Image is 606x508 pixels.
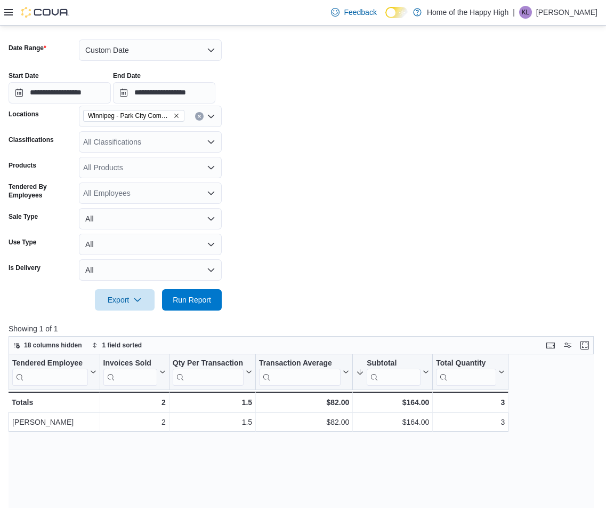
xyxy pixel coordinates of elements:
[522,6,530,19] span: KL
[207,189,215,197] button: Open list of options
[113,82,215,104] input: Press the down key to open a popover containing a calendar.
[113,72,141,80] label: End Date
[519,6,532,19] div: Kiannah Lloyd
[12,358,88,385] div: Tendered Employee
[544,339,557,352] button: Keyboard shortcuts
[103,358,166,385] button: Invoices Sold
[259,358,349,385] button: Transaction Average
[103,416,166,428] div: 2
[367,358,421,385] div: Subtotal
[9,72,39,80] label: Start Date
[173,358,244,368] div: Qty Per Transaction
[173,416,252,428] div: 1.5
[385,7,408,18] input: Dark Mode
[259,358,341,368] div: Transaction Average
[436,358,505,385] button: Total Quantity
[88,110,171,121] span: Winnipeg - Park City Commons - Fire & Flower
[367,358,421,368] div: Subtotal
[9,323,600,334] p: Showing 1 of 1
[83,110,184,122] span: Winnipeg - Park City Commons - Fire & Flower
[9,238,36,247] label: Use Type
[259,416,349,428] div: $82.00
[12,396,96,409] div: Totals
[436,396,505,409] div: 3
[173,396,252,409] div: 1.5
[578,339,591,352] button: Enter fullscreen
[87,339,147,352] button: 1 field sorted
[9,161,36,170] label: Products
[9,110,39,118] label: Locations
[102,341,142,350] span: 1 field sorted
[24,341,82,350] span: 18 columns hidden
[207,163,215,172] button: Open list of options
[561,339,574,352] button: Display options
[356,396,429,409] div: $164.00
[173,295,211,305] span: Run Report
[21,7,69,18] img: Cova
[195,112,204,121] button: Clear input
[344,7,376,18] span: Feedback
[12,416,96,428] div: [PERSON_NAME]
[9,182,75,200] label: Tendered By Employees
[513,6,515,19] p: |
[9,82,111,104] input: Press the down key to open a popover containing a calendar.
[79,234,222,255] button: All
[427,6,508,19] p: Home of the Happy High
[9,264,41,272] label: Is Delivery
[101,289,148,311] span: Export
[12,358,96,385] button: Tendered Employee
[385,18,386,19] span: Dark Mode
[173,358,244,385] div: Qty Per Transaction
[103,396,166,409] div: 2
[103,358,157,368] div: Invoices Sold
[436,358,496,368] div: Total Quantity
[207,138,215,146] button: Open list of options
[9,339,86,352] button: 18 columns hidden
[436,358,496,385] div: Total Quantity
[436,416,505,428] div: 3
[259,396,349,409] div: $82.00
[12,358,88,368] div: Tendered Employee
[95,289,155,311] button: Export
[173,113,180,119] button: Remove Winnipeg - Park City Commons - Fire & Flower from selection in this group
[356,358,429,385] button: Subtotal
[259,358,341,385] div: Transaction Average
[173,358,252,385] button: Qty Per Transaction
[79,259,222,281] button: All
[356,416,429,428] div: $164.00
[9,212,38,221] label: Sale Type
[207,112,215,121] button: Open list of options
[327,2,381,23] a: Feedback
[79,208,222,229] button: All
[162,289,222,311] button: Run Report
[9,44,46,52] label: Date Range
[9,136,54,144] label: Classifications
[536,6,597,19] p: [PERSON_NAME]
[79,39,222,61] button: Custom Date
[103,358,157,385] div: Invoices Sold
